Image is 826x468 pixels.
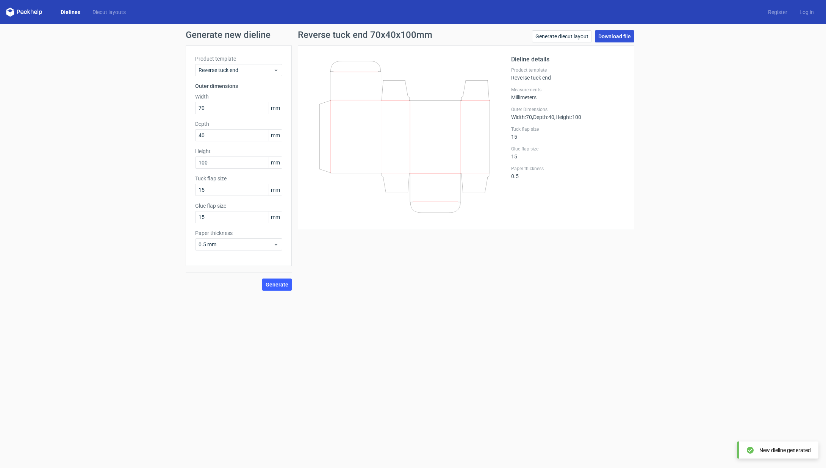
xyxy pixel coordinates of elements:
[511,67,625,81] div: Reverse tuck end
[262,279,292,291] button: Generate
[511,166,625,179] div: 0.5
[199,66,273,74] span: Reverse tuck end
[511,166,625,172] label: Paper thickness
[298,30,432,39] h1: Reverse tuck end 70x40x100mm
[55,8,86,16] a: Dielines
[266,282,288,287] span: Generate
[759,446,811,454] div: New dieline generated
[195,202,282,210] label: Glue flap size
[511,146,625,152] label: Glue flap size
[269,130,282,141] span: mm
[195,229,282,237] label: Paper thickness
[793,8,820,16] a: Log in
[511,146,625,160] div: 15
[511,114,532,120] span: Width : 70
[195,120,282,128] label: Depth
[195,93,282,100] label: Width
[195,55,282,63] label: Product template
[554,114,581,120] span: , Height : 100
[269,184,282,196] span: mm
[511,55,625,64] h2: Dieline details
[195,147,282,155] label: Height
[199,241,273,248] span: 0.5 mm
[532,30,592,42] a: Generate diecut layout
[269,157,282,168] span: mm
[195,175,282,182] label: Tuck flap size
[511,106,625,113] label: Outer Dimensions
[511,126,625,132] label: Tuck flap size
[511,87,625,93] label: Measurements
[195,82,282,90] h3: Outer dimensions
[511,126,625,140] div: 15
[511,87,625,100] div: Millimeters
[269,211,282,223] span: mm
[532,114,554,120] span: , Depth : 40
[86,8,132,16] a: Diecut layouts
[762,8,793,16] a: Register
[186,30,640,39] h1: Generate new dieline
[269,102,282,114] span: mm
[511,67,625,73] label: Product template
[595,30,634,42] a: Download file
